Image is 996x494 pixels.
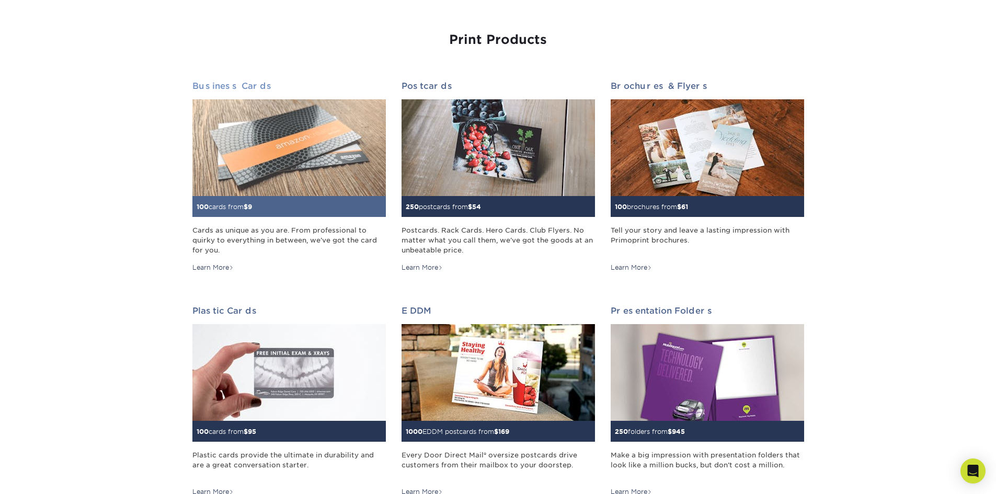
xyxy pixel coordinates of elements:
span: 250 [615,428,628,435]
div: Cards as unique as you are. From professional to quirky to everything in between, we've got the c... [192,225,386,256]
h2: EDDM [402,306,595,316]
div: Open Intercom Messenger [960,458,986,484]
small: folders from [615,428,685,435]
div: Make a big impression with presentation folders that look like a million bucks, but don't cost a ... [611,450,804,480]
h1: Print Products [192,32,804,48]
img: EDDM [402,324,595,421]
span: 9 [248,203,252,211]
h2: Business Cards [192,81,386,91]
span: 169 [498,428,509,435]
img: Brochures & Flyers [611,99,804,196]
span: 250 [406,203,419,211]
img: Postcards [402,99,595,196]
span: 1000 [406,428,422,435]
span: $ [668,428,672,435]
span: $ [468,203,472,211]
div: Postcards. Rack Cards. Hero Cards. Club Flyers. No matter what you call them, we've got the goods... [402,225,595,256]
div: Learn More [402,263,443,272]
div: Plastic cards provide the ultimate in durability and are a great conversation starter. [192,450,386,480]
a: Brochures & Flyers 100brochures from$61 Tell your story and leave a lasting impression with Primo... [611,81,804,272]
h2: Brochures & Flyers [611,81,804,91]
small: EDDM postcards from [406,428,509,435]
span: $ [494,428,498,435]
img: Presentation Folders [611,324,804,421]
a: Postcards 250postcards from$54 Postcards. Rack Cards. Hero Cards. Club Flyers. No matter what you... [402,81,595,272]
div: Every Door Direct Mail® oversize postcards drive customers from their mailbox to your doorstep. [402,450,595,480]
div: Tell your story and leave a lasting impression with Primoprint brochures. [611,225,804,256]
span: 61 [681,203,688,211]
small: brochures from [615,203,688,211]
h2: Postcards [402,81,595,91]
span: 945 [672,428,685,435]
a: Business Cards 100cards from$9 Cards as unique as you are. From professional to quirky to everyth... [192,81,386,272]
small: cards from [197,203,252,211]
span: 100 [615,203,627,211]
h2: Presentation Folders [611,306,804,316]
span: $ [244,203,248,211]
div: Learn More [192,263,234,272]
small: cards from [197,428,256,435]
span: 100 [197,428,209,435]
span: 100 [197,203,209,211]
span: 54 [472,203,481,211]
span: 95 [248,428,256,435]
h2: Plastic Cards [192,306,386,316]
small: postcards from [406,203,481,211]
div: Learn More [611,263,652,272]
img: Business Cards [192,99,386,196]
span: $ [677,203,681,211]
span: $ [244,428,248,435]
img: Plastic Cards [192,324,386,421]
